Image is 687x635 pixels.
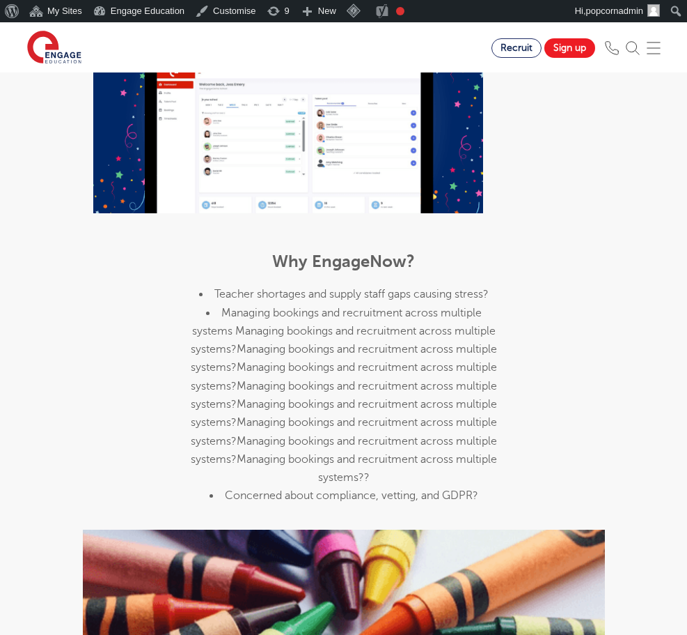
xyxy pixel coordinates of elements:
a: Sign up [544,38,595,58]
span: Recruit [500,43,532,53]
div: Focus keyphrase not set [396,7,404,15]
b: Why EngageNow? [272,252,415,271]
a: Recruit [491,38,542,58]
span: Concerned about compliance, vetting, and GDPR? [225,489,478,502]
span: Teacher shortages and supply staff gaps causing stress? [214,288,489,300]
img: Search [626,41,640,55]
img: Engage Education [27,31,81,66]
span: popcornadmin [586,6,643,16]
img: Phone [605,41,619,55]
img: Mobile Menu [647,41,661,55]
span: Managing bookings and recruitment across multiple systems Managing bookings and recruitment acros... [191,307,497,484]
